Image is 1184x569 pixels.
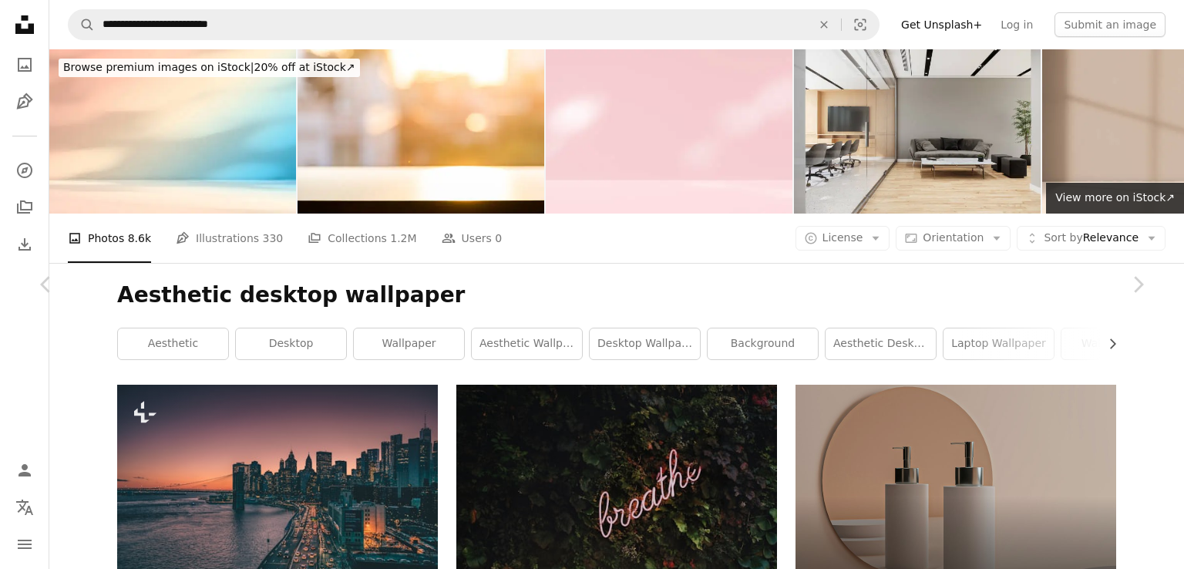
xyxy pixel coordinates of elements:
h1: Aesthetic desktop wallpaper [117,281,1116,309]
button: Submit an image [1054,12,1165,37]
a: Users 0 [442,214,503,263]
span: License [822,231,863,244]
button: License [795,226,890,251]
a: Log in [991,12,1042,37]
button: Language [9,492,40,523]
img: Light Shadow Beige gold Blue Studio Room Background,Cream Yellow Summer on Table Product,Overlay ... [49,49,296,214]
a: The Manhattan Bridge in the evening, USA [117,484,438,498]
span: Orientation [923,231,984,244]
button: Sort byRelevance [1017,226,1165,251]
a: Photos [9,49,40,80]
a: background [708,328,818,359]
div: 20% off at iStock ↗ [59,59,360,77]
a: Get Unsplash+ [892,12,991,37]
a: Collections [9,192,40,223]
span: View more on iStock ↗ [1055,191,1175,204]
span: 330 [263,230,284,247]
span: Sort by [1044,231,1082,244]
button: Menu [9,529,40,560]
button: Search Unsplash [69,10,95,39]
a: desktop [236,328,346,359]
a: Next [1091,210,1184,359]
a: Illustrations 330 [176,214,283,263]
span: 0 [495,230,502,247]
form: Find visuals sitewide [68,9,880,40]
a: aesthetic [118,328,228,359]
button: Visual search [842,10,879,39]
a: Illustrations [9,86,40,117]
span: 1.2M [390,230,416,247]
span: Relevance [1044,231,1139,246]
a: laptop wallpaper [943,328,1054,359]
a: wallpaper [354,328,464,359]
a: aesthetic wallpaper [472,328,582,359]
a: View more on iStock↗ [1046,183,1184,214]
span: Browse premium images on iStock | [63,61,254,73]
img: Empty pink colour room studio with sunlight effect shadow on the floor and wall for product prese... [546,49,792,214]
a: aesthetic desktop [826,328,936,359]
a: Breathe neon signage [456,484,777,498]
img: Modern Office Space With Lobby [794,49,1041,214]
a: Log in / Sign up [9,455,40,486]
button: Clear [807,10,841,39]
a: Collections 1.2M [308,214,416,263]
a: Browse premium images on iStock|20% off at iStock↗ [49,49,369,86]
a: desktop wallpaper [590,328,700,359]
img: Empty wooden table in front of abstract blurred bokeh background of restaurant [298,49,544,214]
a: wallpaper 4k [1061,328,1172,359]
a: Explore [9,155,40,186]
button: Orientation [896,226,1011,251]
